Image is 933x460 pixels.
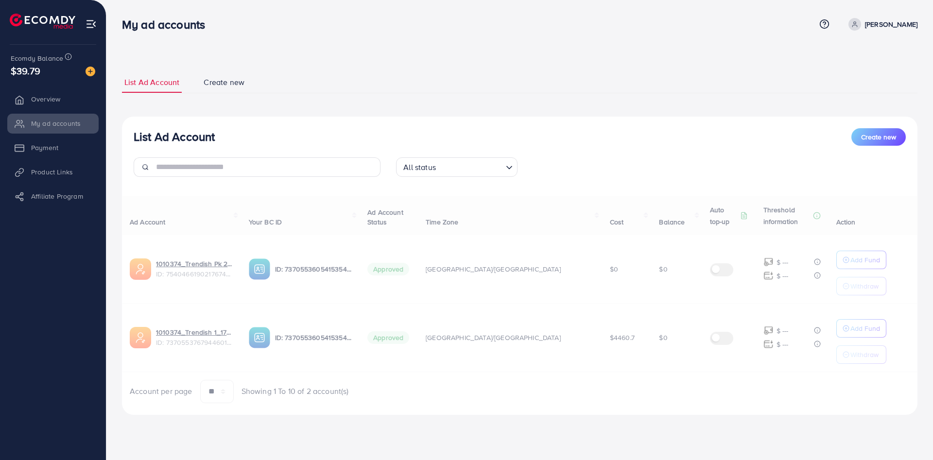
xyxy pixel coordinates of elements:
img: menu [86,18,97,30]
h3: List Ad Account [134,130,215,144]
div: Search for option [396,157,518,177]
button: Create new [851,128,906,146]
p: [PERSON_NAME] [865,18,917,30]
span: All status [401,160,438,174]
span: Create new [861,132,896,142]
input: Search for option [439,158,502,174]
a: [PERSON_NAME] [845,18,917,31]
h3: My ad accounts [122,17,213,32]
span: $39.79 [11,64,40,78]
span: Create new [204,77,244,88]
img: image [86,67,95,76]
span: List Ad Account [124,77,179,88]
span: Ecomdy Balance [11,53,63,63]
img: logo [10,14,75,29]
